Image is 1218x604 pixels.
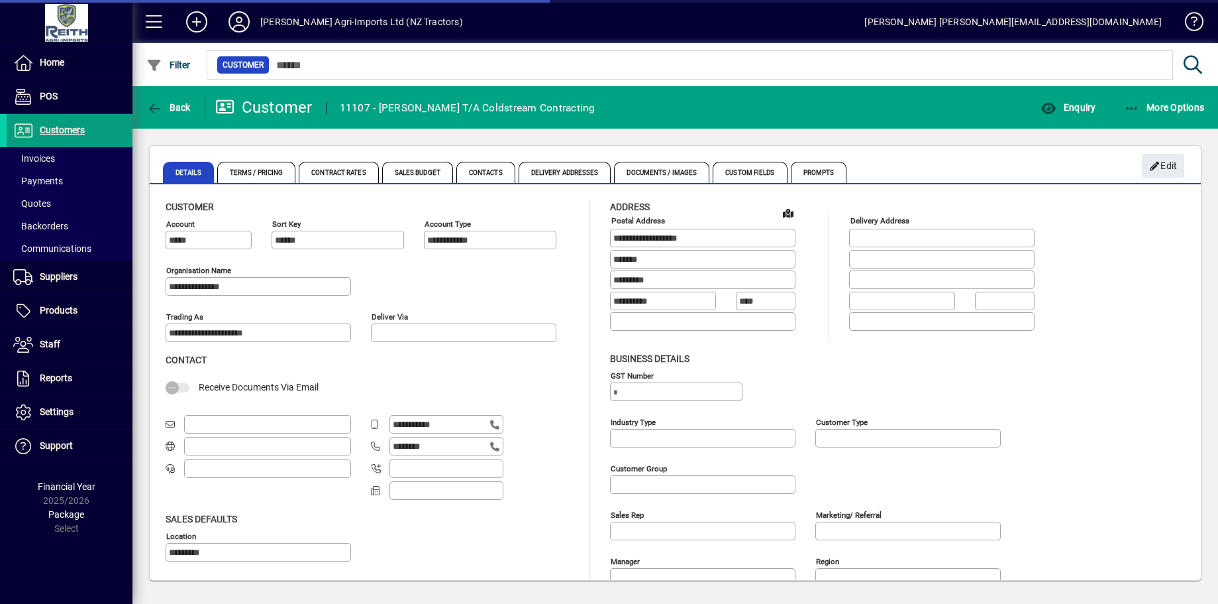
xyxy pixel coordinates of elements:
span: Sales Budget [382,162,453,183]
span: Customer [166,202,214,212]
span: Back [146,102,191,113]
mat-label: Sort key [272,219,301,229]
span: Address [610,202,650,212]
button: Add [176,10,218,34]
span: Customers [40,125,85,135]
span: Details [163,162,214,183]
mat-label: Industry type [611,417,656,426]
mat-label: Deliver via [372,312,408,322]
span: Package [48,509,84,520]
a: Settings [7,396,132,429]
button: Profile [218,10,260,34]
span: Quotes [13,198,51,209]
span: Home [40,57,64,68]
span: Communications [13,243,91,254]
app-page-header-button: Back [132,95,205,119]
span: Invoices [13,153,55,164]
span: Sales defaults [166,514,237,524]
mat-label: GST Number [611,371,654,380]
mat-label: Account [166,219,195,229]
a: Communications [7,237,132,260]
span: Reports [40,373,72,383]
a: Products [7,294,132,328]
mat-label: Trading as [166,312,203,322]
span: Custom Fields [713,162,787,183]
button: More Options [1121,95,1208,119]
mat-label: Marketing/ Referral [816,510,882,519]
a: POS [7,80,132,113]
span: Settings [40,406,74,417]
a: Invoices [7,147,132,170]
span: Contact [166,355,207,365]
a: Knowledge Base [1175,3,1201,46]
button: Back [143,95,194,119]
button: Enquiry [1037,95,1099,119]
button: Edit [1142,154,1184,178]
div: 11107 - [PERSON_NAME] T/A Coldstream Contracting [340,97,595,119]
mat-label: Location [166,531,196,540]
a: Quotes [7,192,132,215]
span: Suppliers [40,271,77,282]
span: Business details [610,353,689,364]
span: Support [40,440,73,451]
mat-label: Region [816,556,839,566]
span: Prompts [791,162,847,183]
span: Backorders [13,221,68,231]
div: [PERSON_NAME] Agri-Imports Ltd (NZ Tractors) [260,11,463,32]
span: Receive Documents Via Email [199,382,319,393]
span: POS [40,91,58,101]
span: Staff [40,339,60,349]
mat-label: Manager [611,556,640,566]
a: Payments [7,170,132,192]
span: Financial Year [38,481,95,492]
div: [PERSON_NAME] [PERSON_NAME][EMAIL_ADDRESS][DOMAIN_NAME] [864,11,1162,32]
a: Home [7,46,132,80]
a: View on map [778,202,799,223]
a: Staff [7,328,132,361]
div: Customer [215,97,313,118]
span: Products [40,305,77,316]
span: Customer [223,58,264,72]
span: Enquiry [1040,102,1095,113]
a: Reports [7,362,132,395]
a: Suppliers [7,261,132,294]
span: Contract Rates [299,162,378,183]
span: Contacts [456,162,515,183]
mat-label: Sales rep [611,510,644,519]
span: Delivery Addresses [519,162,611,183]
a: Support [7,430,132,463]
a: Backorders [7,215,132,237]
span: More Options [1124,102,1205,113]
mat-label: Organisation name [166,266,231,275]
button: Filter [143,53,194,77]
mat-label: Customer group [611,463,667,473]
mat-label: Account Type [425,219,471,229]
mat-label: Customer type [816,417,868,426]
span: Edit [1149,155,1178,177]
span: Payments [13,176,63,186]
span: Documents / Images [614,162,709,183]
span: Terms / Pricing [217,162,296,183]
span: Filter [146,60,191,70]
